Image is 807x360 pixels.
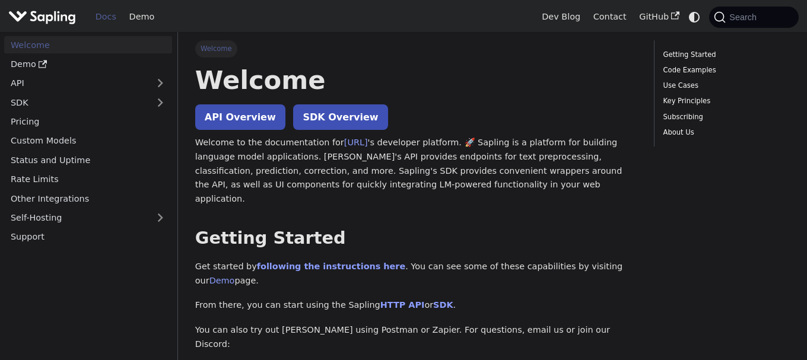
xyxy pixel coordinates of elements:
[587,8,633,26] a: Contact
[4,171,172,188] a: Rate Limits
[195,40,237,57] span: Welcome
[195,104,285,130] a: API Overview
[663,65,786,76] a: Code Examples
[4,228,172,246] a: Support
[4,56,172,73] a: Demo
[4,113,172,130] a: Pricing
[209,276,235,285] a: Demo
[663,111,786,123] a: Subscribing
[195,228,637,249] h2: Getting Started
[89,8,123,26] a: Docs
[123,8,161,26] a: Demo
[633,8,685,26] a: GitHub
[195,260,637,288] p: Get started by . You can see some of these capabilities by visiting our page.
[4,190,172,207] a: Other Integrations
[4,209,172,227] a: Self-Hosting
[4,94,148,111] a: SDK
[195,323,637,352] p: You can also try out [PERSON_NAME] using Postman or Zapier. For questions, email us or join our D...
[4,132,172,149] a: Custom Models
[663,49,786,60] a: Getting Started
[195,64,637,96] h1: Welcome
[663,95,786,107] a: Key Principles
[686,8,703,26] button: Switch between dark and light mode (currently system mode)
[195,298,637,313] p: From there, you can start using the Sapling or .
[8,8,80,26] a: Sapling.aiSapling.ai
[726,12,764,22] span: Search
[257,262,405,271] a: following the instructions here
[8,8,76,26] img: Sapling.ai
[344,138,368,147] a: [URL]
[148,94,172,111] button: Expand sidebar category 'SDK'
[663,127,786,138] a: About Us
[535,8,586,26] a: Dev Blog
[433,300,453,310] a: SDK
[195,40,637,57] nav: Breadcrumbs
[380,300,425,310] a: HTTP API
[148,75,172,92] button: Expand sidebar category 'API'
[293,104,387,130] a: SDK Overview
[195,136,637,206] p: Welcome to the documentation for 's developer platform. 🚀 Sapling is a platform for building lang...
[709,7,798,28] button: Search (Command+K)
[4,75,148,92] a: API
[663,80,786,91] a: Use Cases
[4,151,172,168] a: Status and Uptime
[4,36,172,53] a: Welcome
